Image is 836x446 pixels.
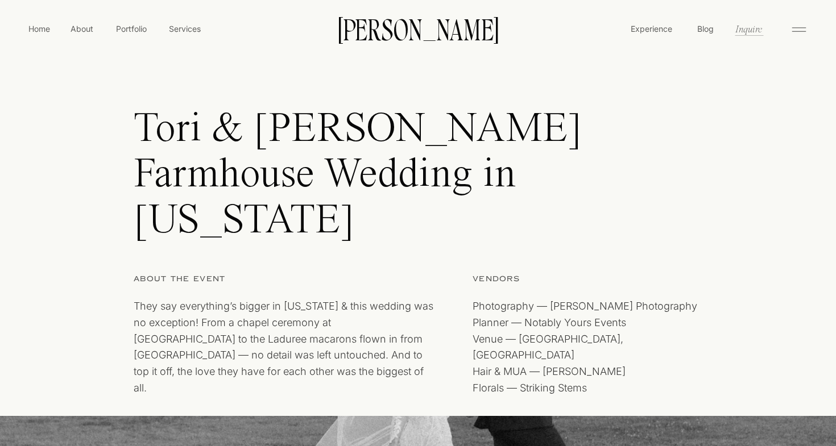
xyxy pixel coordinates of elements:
a: ABout the event [134,273,333,285]
a: Portfolio [111,23,151,35]
a: Experience [630,23,673,35]
p: They say everything’s bigger in [US_STATE] & this wedding was no exception! From a chapel ceremon... [134,298,433,381]
a: Inquire [734,22,763,35]
a: Home [26,23,52,35]
a: Blog [694,23,716,34]
a: About [69,23,94,34]
a: Services [168,23,201,35]
a: Vendors [473,273,672,285]
p: Photography — [PERSON_NAME] Photography Planner — Notably Yours Events Venue — [GEOGRAPHIC_DATA],... [473,298,709,370]
a: [PERSON_NAME] [320,16,516,40]
h1: Tori & [PERSON_NAME] Farmhouse Wedding in [US_STATE] [134,107,602,237]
